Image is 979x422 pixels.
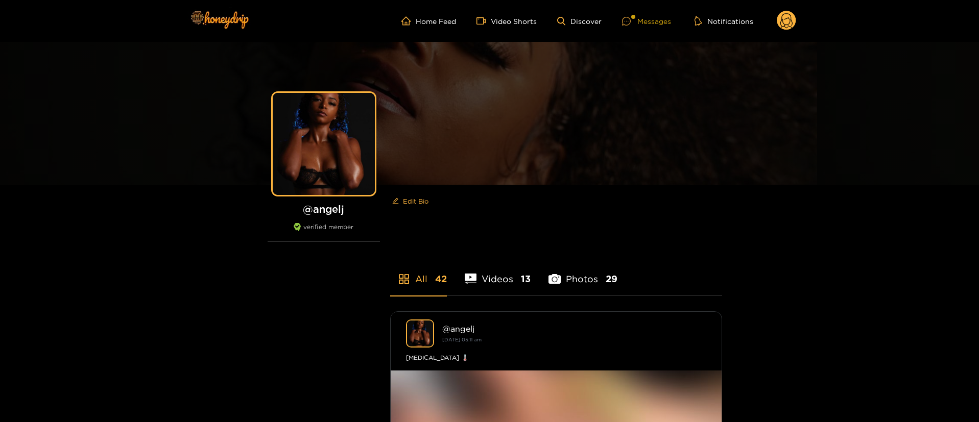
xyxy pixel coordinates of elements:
[390,193,431,209] button: editEdit Bio
[268,223,380,242] div: verified member
[401,16,416,26] span: home
[390,250,447,295] li: All
[606,272,617,285] span: 29
[401,16,456,26] a: Home Feed
[392,197,399,205] span: edit
[406,353,706,363] div: [MEDICAL_DATA] 🌡️
[442,324,706,333] div: @ angelj
[442,337,482,342] small: [DATE] 05:11 am
[268,203,380,215] h1: @ angelj
[398,273,410,285] span: appstore
[622,15,671,27] div: Messages
[476,16,491,26] span: video-camera
[465,250,531,295] li: Videos
[476,16,537,26] a: Video Shorts
[557,17,602,26] a: Discover
[548,250,617,295] li: Photos
[691,16,756,26] button: Notifications
[435,272,447,285] span: 42
[403,196,428,206] span: Edit Bio
[406,319,434,347] img: angelj
[521,272,531,285] span: 13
